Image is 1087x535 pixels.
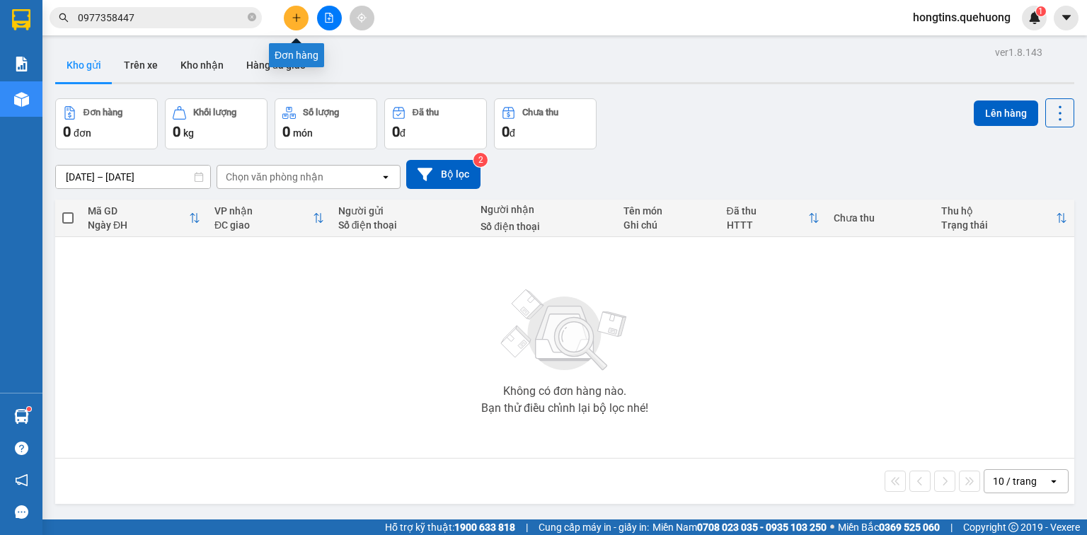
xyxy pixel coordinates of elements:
[269,43,324,67] div: Đơn hàng
[317,6,342,30] button: file-add
[338,205,467,217] div: Người gửi
[1008,522,1018,532] span: copyright
[303,108,339,117] div: Số lượng
[248,11,256,25] span: close-circle
[526,519,528,535] span: |
[74,127,91,139] span: đơn
[1060,11,1073,24] span: caret-down
[293,127,313,139] span: món
[55,98,158,149] button: Đơn hàng0đơn
[173,123,180,140] span: 0
[720,200,827,237] th: Toggle SortBy
[1054,6,1079,30] button: caret-down
[292,13,301,23] span: plus
[183,127,194,139] span: kg
[1038,6,1043,16] span: 1
[950,519,953,535] span: |
[248,13,256,21] span: close-circle
[193,108,236,117] div: Khối lượng
[235,48,317,82] button: Hàng đã giao
[1036,6,1046,16] sup: 1
[454,522,515,533] strong: 1900 633 818
[941,219,1056,231] div: Trạng thái
[522,108,558,117] div: Chưa thu
[481,221,609,232] div: Số điện thoại
[993,474,1037,488] div: 10 / trang
[834,212,926,224] div: Chưa thu
[473,153,488,167] sup: 2
[830,524,834,530] span: ⚪️
[400,127,406,139] span: đ
[941,205,1056,217] div: Thu hộ
[357,13,367,23] span: aim
[324,13,334,23] span: file-add
[15,442,28,455] span: question-circle
[169,48,235,82] button: Kho nhận
[113,48,169,82] button: Trên xe
[14,409,29,424] img: warehouse-icon
[165,98,268,149] button: Khối lượng0kg
[14,57,29,71] img: solution-icon
[15,505,28,519] span: message
[502,123,510,140] span: 0
[494,98,597,149] button: Chưa thu0đ
[503,386,626,397] div: Không có đơn hàng nào.
[55,48,113,82] button: Kho gửi
[59,13,69,23] span: search
[494,281,635,380] img: svg+xml;base64,PHN2ZyBjbGFzcz0ibGlzdC1wbHVnX19zdmciIHhtbG5zPSJodHRwOi8vd3d3LnczLm9yZy8yMDAwL3N2Zy...
[481,403,648,414] div: Bạn thử điều chỉnh lại bộ lọc nhé!
[934,200,1074,237] th: Toggle SortBy
[15,473,28,487] span: notification
[88,205,189,217] div: Mã GD
[413,108,439,117] div: Đã thu
[27,407,31,411] sup: 1
[510,127,515,139] span: đ
[1048,476,1059,487] svg: open
[879,522,940,533] strong: 0369 525 060
[338,219,467,231] div: Số điện thoại
[481,204,609,215] div: Người nhận
[88,219,189,231] div: Ngày ĐH
[539,519,649,535] span: Cung cấp máy in - giấy in:
[652,519,827,535] span: Miền Nam
[14,92,29,107] img: warehouse-icon
[727,219,809,231] div: HTTT
[995,45,1042,60] div: ver 1.8.143
[1028,11,1041,24] img: icon-new-feature
[284,6,309,30] button: plus
[623,219,713,231] div: Ghi chú
[385,519,515,535] span: Hỗ trợ kỹ thuật:
[207,200,331,237] th: Toggle SortBy
[78,10,245,25] input: Tìm tên, số ĐT hoặc mã đơn
[84,108,122,117] div: Đơn hàng
[697,522,827,533] strong: 0708 023 035 - 0935 103 250
[838,519,940,535] span: Miền Bắc
[81,200,207,237] th: Toggle SortBy
[727,205,809,217] div: Đã thu
[56,166,210,188] input: Select a date range.
[12,9,30,30] img: logo-vxr
[380,171,391,183] svg: open
[392,123,400,140] span: 0
[63,123,71,140] span: 0
[214,205,313,217] div: VP nhận
[623,205,713,217] div: Tên món
[350,6,374,30] button: aim
[282,123,290,140] span: 0
[214,219,313,231] div: ĐC giao
[974,100,1038,126] button: Lên hàng
[406,160,481,189] button: Bộ lọc
[902,8,1022,26] span: hongtins.quehuong
[226,170,323,184] div: Chọn văn phòng nhận
[275,98,377,149] button: Số lượng0món
[384,98,487,149] button: Đã thu0đ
